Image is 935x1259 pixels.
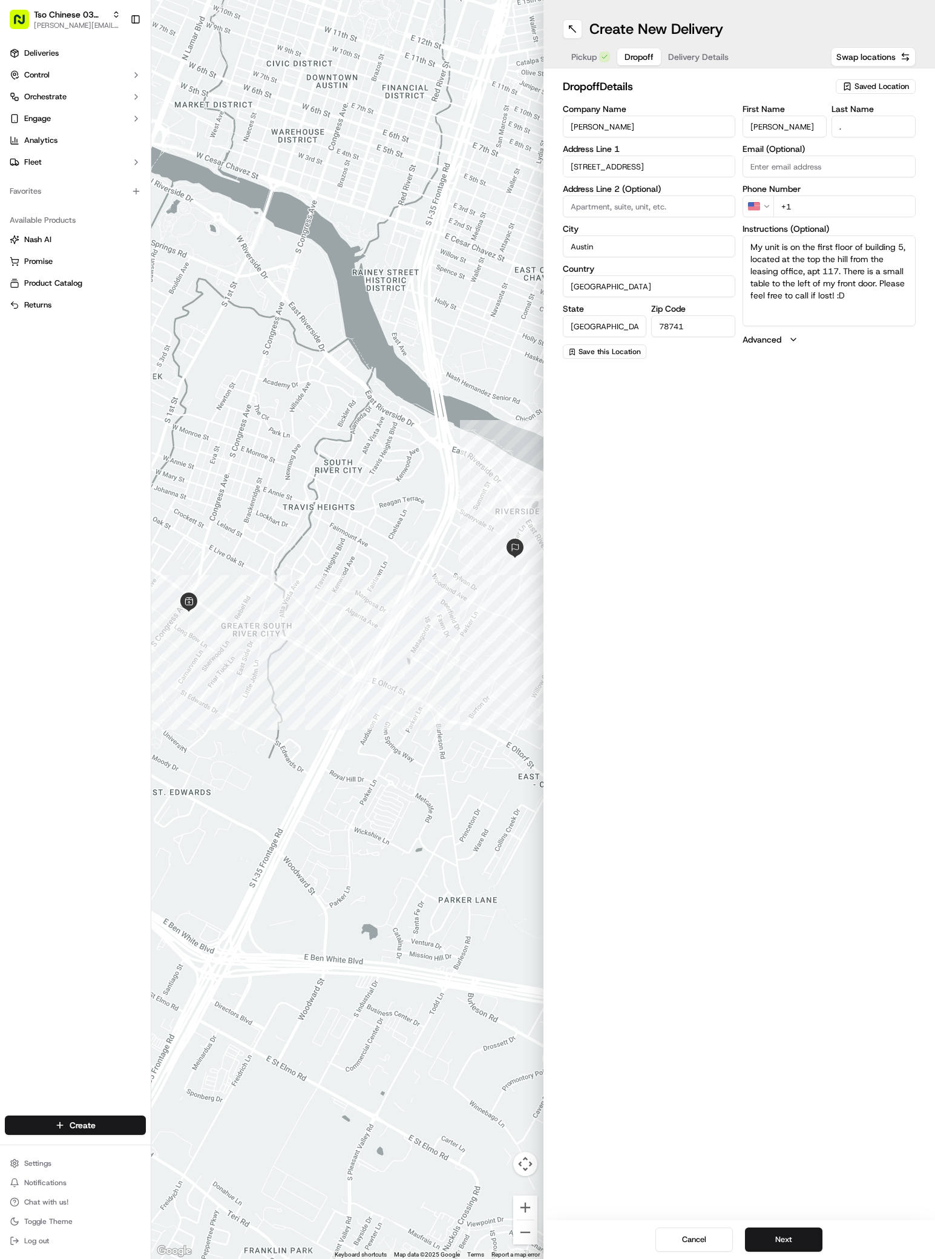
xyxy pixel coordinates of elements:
[97,266,199,288] a: 💻API Documentation
[743,185,916,193] label: Phone Number
[836,51,896,63] span: Swap locations
[743,145,916,153] label: Email (Optional)
[563,225,736,233] label: City
[743,156,916,177] input: Enter email address
[154,1243,194,1259] a: Open this area in Google Maps (opens a new window)
[24,1197,68,1207] span: Chat with us!
[467,1251,484,1258] a: Terms (opens in new tab)
[743,105,827,113] label: First Name
[10,234,141,245] a: Nash AI
[773,196,916,217] input: Enter phone number
[589,19,723,39] h1: Create New Delivery
[25,116,47,137] img: 8571987876998_91fb9ceb93ad5c398215_72.jpg
[5,1232,146,1249] button: Log out
[24,300,51,311] span: Returns
[38,188,98,197] span: [PERSON_NAME]
[5,131,146,150] a: Analytics
[7,266,97,288] a: 📗Knowledge Base
[114,271,194,283] span: API Documentation
[24,278,82,289] span: Product Catalog
[12,12,36,36] img: Nash
[5,1155,146,1172] button: Settings
[563,145,736,153] label: Address Line 1
[24,1178,67,1188] span: Notifications
[831,47,916,67] button: Swap locations
[563,116,736,137] input: Enter company name
[24,135,57,146] span: Analytics
[563,185,736,193] label: Address Line 2 (Optional)
[5,1116,146,1135] button: Create
[24,113,51,124] span: Engage
[70,1119,96,1131] span: Create
[563,275,736,297] input: Enter country
[102,272,112,281] div: 💻
[5,109,146,128] button: Engage
[655,1228,733,1252] button: Cancel
[24,256,53,267] span: Promise
[836,78,916,95] button: Saved Location
[85,300,146,309] a: Powered byPylon
[10,278,141,289] a: Product Catalog
[563,265,736,273] label: Country
[5,153,146,172] button: Fleet
[5,1213,146,1230] button: Toggle Theme
[335,1251,387,1259] button: Keyboard shortcuts
[5,5,125,34] button: Tso Chinese 03 TsoCo[PERSON_NAME][EMAIL_ADDRESS][DOMAIN_NAME]
[12,116,34,137] img: 1736555255976-a54dd68f-1ca7-489b-9aae-adbdc363a1c4
[5,230,146,249] button: Nash AI
[5,252,146,271] button: Promise
[743,334,916,346] button: Advanced
[12,272,22,281] div: 📗
[31,78,218,91] input: Got a question? Start typing here...
[579,347,641,357] span: Save this Location
[743,225,916,233] label: Instructions (Optional)
[563,344,646,359] button: Save this Location
[394,1251,460,1258] span: Map data ©2025 Google
[24,188,34,198] img: 1736555255976-a54dd68f-1ca7-489b-9aae-adbdc363a1c4
[745,1228,822,1252] button: Next
[832,105,916,113] label: Last Name
[34,8,107,21] button: Tso Chinese 03 TsoCo
[24,157,42,168] span: Fleet
[24,1236,49,1246] span: Log out
[24,1159,51,1168] span: Settings
[563,156,736,177] input: Enter address
[855,81,909,92] span: Saved Location
[5,182,146,201] div: Favorites
[5,1174,146,1191] button: Notifications
[24,48,59,59] span: Deliveries
[12,209,31,228] img: Antonia (Store Manager)
[12,176,31,196] img: Charles Folsom
[38,220,159,230] span: [PERSON_NAME] (Store Manager)
[24,1217,73,1226] span: Toggle Theme
[5,211,146,230] div: Available Products
[120,300,146,309] span: Pylon
[54,128,166,137] div: We're available if you need us!
[154,1243,194,1259] img: Google
[24,91,67,102] span: Orchestrate
[24,271,93,283] span: Knowledge Base
[5,1194,146,1211] button: Chat with us!
[54,116,198,128] div: Start new chat
[5,65,146,85] button: Control
[5,44,146,63] a: Deliveries
[571,51,597,63] span: Pickup
[5,274,146,293] button: Product Catalog
[625,51,654,63] span: Dropoff
[10,300,141,311] a: Returns
[34,21,120,30] button: [PERSON_NAME][EMAIL_ADDRESS][DOMAIN_NAME]
[12,157,81,167] div: Past conversations
[107,188,132,197] span: [DATE]
[563,105,736,113] label: Company Name
[563,304,647,313] label: State
[563,235,736,257] input: Enter city
[162,220,166,230] span: •
[188,155,220,169] button: See all
[651,315,735,337] input: Enter zip code
[206,119,220,134] button: Start new chat
[168,220,193,230] span: [DATE]
[24,70,50,81] span: Control
[491,1251,540,1258] a: Report a map error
